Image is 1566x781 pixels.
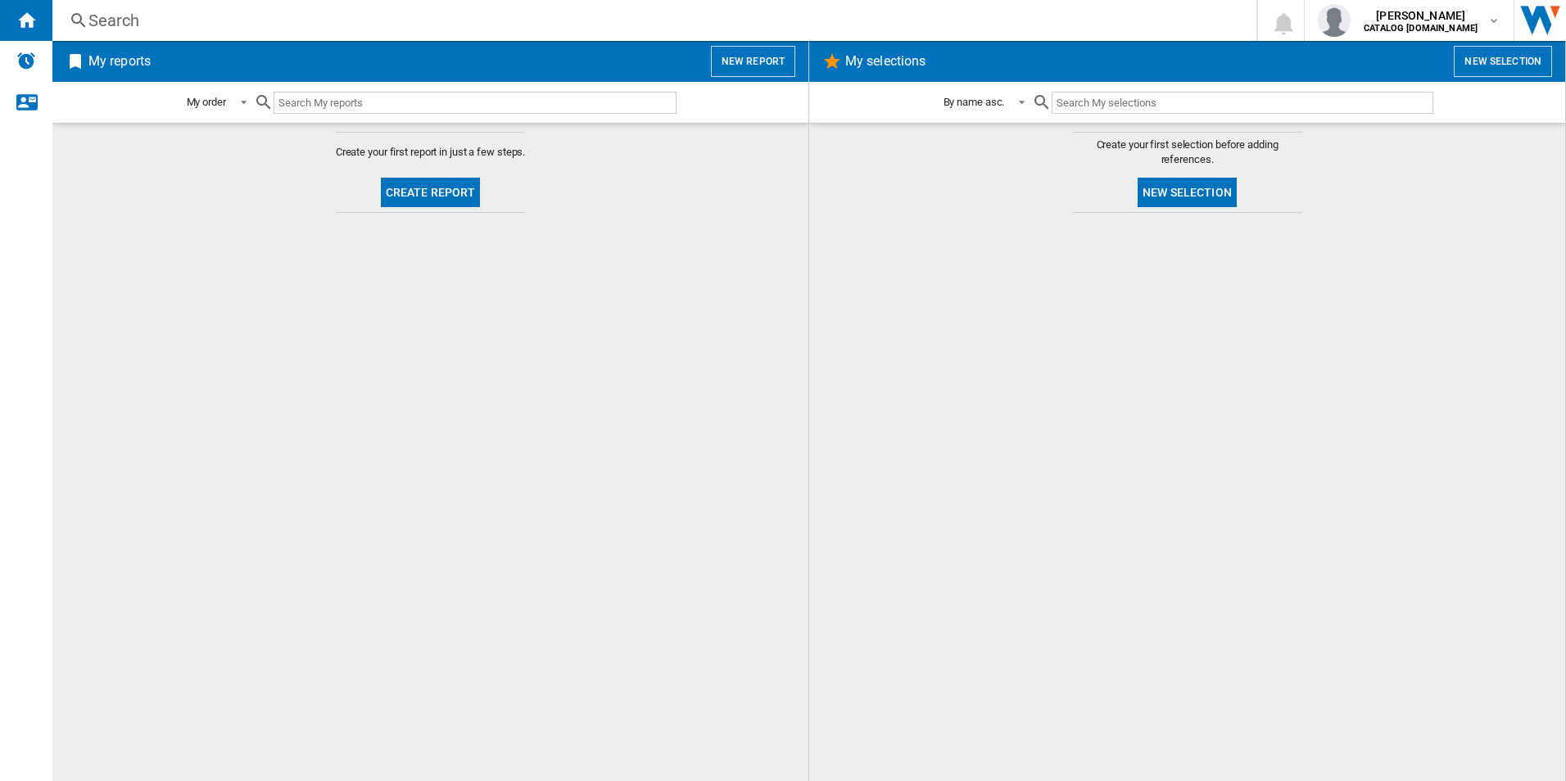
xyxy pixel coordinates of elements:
span: Create your first selection before adding references. [1073,138,1302,167]
input: Search My reports [274,92,677,114]
div: Search [88,9,1214,32]
img: profile.jpg [1318,4,1351,37]
h2: My selections [842,46,929,77]
img: alerts-logo.svg [16,51,36,70]
button: New selection [1454,46,1552,77]
span: Create your first report in just a few steps. [336,145,526,160]
button: Create report [381,178,481,207]
span: [PERSON_NAME] [1364,7,1478,24]
button: New selection [1138,178,1237,207]
b: CATALOG [DOMAIN_NAME] [1364,23,1478,34]
input: Search My selections [1052,92,1432,114]
h2: My reports [85,46,154,77]
button: New report [711,46,795,77]
div: By name asc. [944,96,1005,108]
div: My order [187,96,226,108]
